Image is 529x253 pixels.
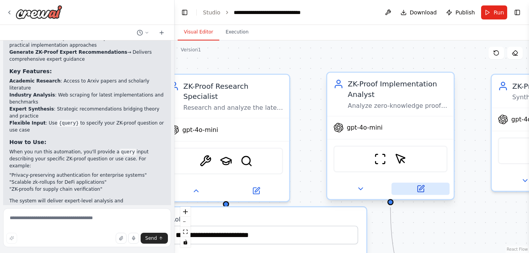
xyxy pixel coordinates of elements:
button: Open in side panel [227,184,285,197]
button: Start a new chat [155,28,168,37]
li: "Privacy-preserving authentication for enterprise systems" [9,172,165,179]
div: ZK-Proof Implementation Analyst [348,79,448,100]
button: Execution [219,24,255,40]
div: Analyze zero-knowledge proof implementations, evaluate their performance characteristics, securit... [348,102,448,110]
li: "Scalable zk-rollups for DeFi applications" [9,179,165,186]
strong: Flexible Input [9,120,46,126]
div: ZK-Proof Research SpecialistResearch and analyze the latest developments in zero-knowledge proof ... [162,74,290,202]
button: Upload files [116,233,127,244]
button: Publish [443,5,478,19]
button: Show right sidebar [512,7,523,18]
img: SerplyWebSearchTool [240,155,253,167]
strong: Academic Research [9,78,60,84]
li: "ZK-proofs for supply chain verification" [9,186,165,193]
button: zoom out [180,217,190,227]
button: Send [141,233,168,244]
strong: How to Use: [9,139,46,145]
img: Logo [16,5,62,19]
strong: Generate ZK-Proof Expert Recommendations [9,49,127,55]
p: The system will deliver expert-level analysis and recommendations tailored to your specific needs! [9,197,165,211]
span: gpt-4o-mini [347,123,383,132]
strong: Key Features: [9,68,52,74]
button: Improve this prompt [6,233,17,244]
nav: breadcrumb [203,9,321,16]
button: Switch to previous chat [134,28,152,37]
button: toggle interactivity [180,237,190,247]
strong: Industry Analysis [9,92,55,98]
img: ScrapeElementFromWebsiteTool [395,153,407,165]
button: Hide left sidebar [179,7,190,18]
label: Role [171,216,358,224]
li: : Strategic recommendations bridging theory and practice [9,105,165,119]
span: Download [410,9,437,16]
li: → Evaluates practical implementation approaches [9,35,165,49]
div: Research and analyze the latest developments in zero-knowledge proof technologies, including zk-S... [183,104,283,112]
div: React Flow controls [180,207,190,247]
li: : Access to Arxiv papers and scholarly literature [9,77,165,91]
span: Run [494,9,504,16]
button: Open in side panel [391,183,450,195]
button: zoom in [180,207,190,217]
p: When you run this automation, you'll provide a input describing your specific ZK-proof question o... [9,148,165,169]
span: Send [145,235,157,241]
div: Version 1 [181,47,201,53]
li: → Delivers comprehensive expert guidance [9,49,165,63]
button: Visual Editor [178,24,219,40]
a: React Flow attribution [507,247,528,251]
button: Click to speak your automation idea [128,233,139,244]
div: ZK-Proof Implementation AnalystAnalyze zero-knowledge proof implementations, evaluate their perfo... [326,74,455,202]
img: SerplyScholarSearchTool [220,155,232,167]
li: : Web scraping for latest implementations and benchmarks [9,91,165,105]
button: fit view [180,227,190,237]
img: ScrapeWebsiteTool [374,153,386,165]
li: : Use to specify your ZK-proof question or use case [9,119,165,134]
button: Download [397,5,440,19]
button: Run [481,5,507,19]
code: {query} [57,120,80,127]
span: gpt-4o-mini [182,126,218,134]
a: Studio [203,9,220,16]
strong: Expert Synthesis [9,106,54,112]
span: Publish [455,9,475,16]
img: ArxivPaperTool [199,155,212,167]
code: query [120,149,137,156]
div: ZK-Proof Research Specialist [183,81,283,102]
